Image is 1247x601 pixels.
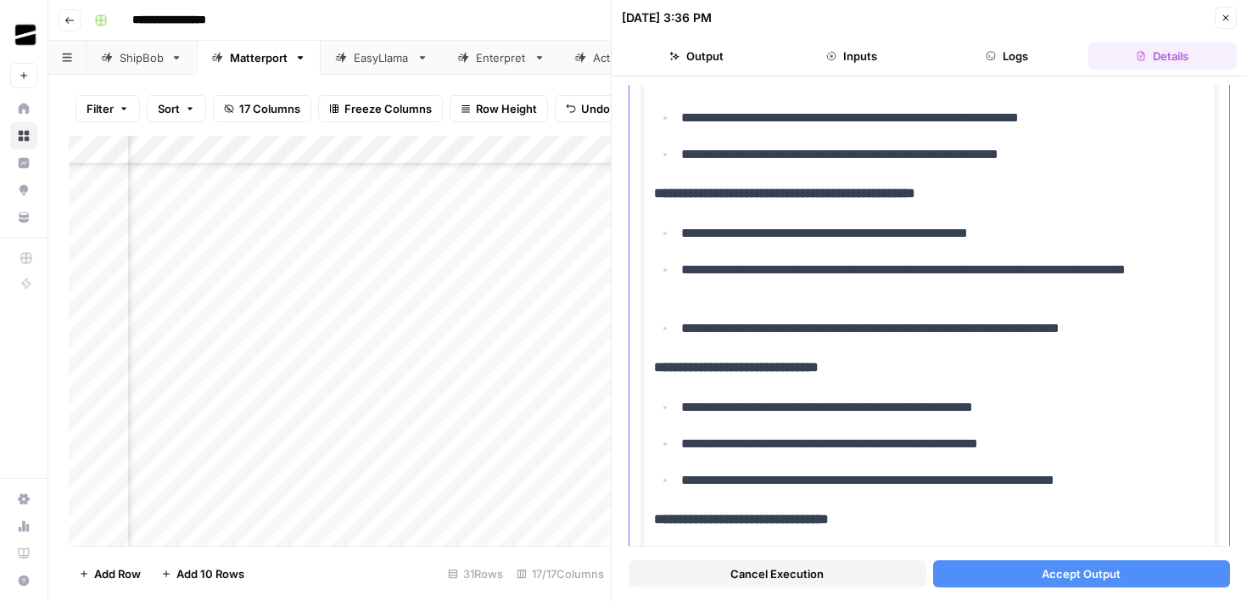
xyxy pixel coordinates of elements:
[593,49,681,66] div: ActiveCampaign
[230,49,288,66] div: Matterport
[933,560,1231,587] button: Accept Output
[1088,42,1237,70] button: Details
[176,565,244,582] span: Add 10 Rows
[555,95,621,122] button: Undo
[510,560,611,587] div: 17/17 Columns
[87,41,197,75] a: ShipBob
[777,42,925,70] button: Inputs
[87,100,114,117] span: Filter
[10,14,37,56] button: Workspace: OGM
[94,565,141,582] span: Add Row
[213,95,311,122] button: 17 Columns
[10,20,41,50] img: OGM Logo
[450,95,548,122] button: Row Height
[10,95,37,122] a: Home
[318,95,443,122] button: Freeze Columns
[10,486,37,513] a: Settings
[354,49,410,66] div: EasyLlama
[10,540,37,567] a: Learning Hub
[10,204,37,231] a: Your Data
[120,49,164,66] div: ShipBob
[476,49,527,66] div: Enterpret
[147,95,206,122] button: Sort
[1042,565,1121,582] span: Accept Output
[239,100,300,117] span: 17 Columns
[344,100,432,117] span: Freeze Columns
[622,9,712,26] div: [DATE] 3:36 PM
[933,42,1082,70] button: Logs
[10,567,37,594] button: Help + Support
[75,95,140,122] button: Filter
[197,41,321,75] a: Matterport
[10,513,37,540] a: Usage
[441,560,510,587] div: 31 Rows
[629,560,926,587] button: Cancel Execution
[10,177,37,204] a: Opportunities
[10,149,37,177] a: Insights
[730,565,824,582] span: Cancel Execution
[158,100,180,117] span: Sort
[69,560,151,587] button: Add Row
[151,560,254,587] button: Add 10 Rows
[321,41,443,75] a: EasyLlama
[622,42,770,70] button: Output
[560,41,714,75] a: ActiveCampaign
[443,41,560,75] a: Enterpret
[581,100,610,117] span: Undo
[476,100,537,117] span: Row Height
[10,122,37,149] a: Browse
